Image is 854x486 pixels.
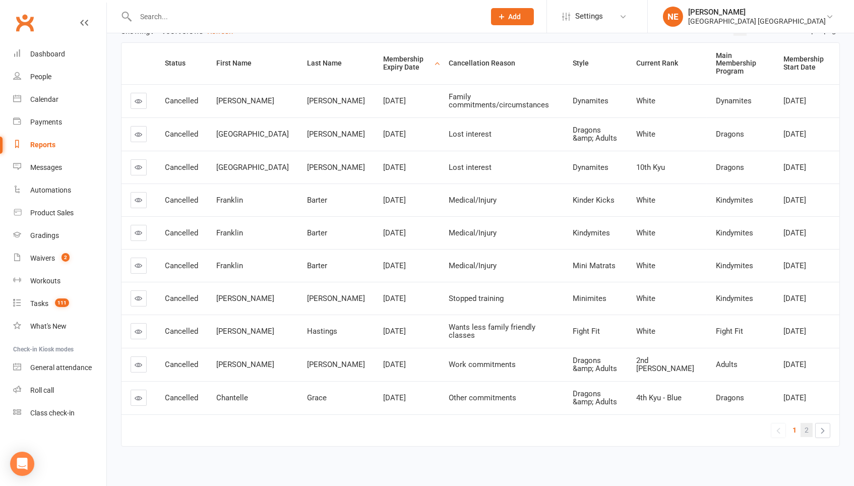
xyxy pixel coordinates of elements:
span: [DATE] [783,163,806,172]
div: Workouts [30,277,60,285]
span: Chantelle [216,393,248,402]
span: Franklin [216,261,243,270]
a: 1 [788,423,801,437]
span: Medical/Injury [449,228,497,237]
div: Cancellation Reason [449,59,556,67]
span: [DATE] [383,96,406,105]
span: [DATE] [783,393,806,402]
a: » [816,423,830,438]
span: 2 [805,423,809,437]
span: Cancelled [165,228,198,237]
span: Lost interest [449,130,492,139]
span: Cancelled [165,261,198,270]
span: Fight Fit [573,327,600,336]
span: [DATE] [383,196,406,205]
span: Work commitments [449,360,516,369]
strong: 1 - 10 [150,27,170,36]
span: [PERSON_NAME] [307,96,365,105]
span: White [636,130,655,139]
span: Dragons [716,393,744,402]
span: Franklin [216,196,243,205]
span: 1 [792,423,797,437]
span: Adults [716,360,738,369]
span: [DATE] [383,228,406,237]
span: Wants less family friendly classes [449,323,536,340]
span: Medical/Injury [449,261,497,270]
span: [DATE] [383,130,406,139]
a: 2 [801,423,813,437]
div: People [30,73,51,81]
span: Stopped training [449,294,504,303]
a: Roll call [13,379,106,402]
span: Medical/Injury [449,196,497,205]
span: Kindymites [716,261,753,270]
span: Dynamites [573,163,608,172]
div: Current Rank [636,59,698,67]
span: White [636,261,655,270]
span: 2nd [PERSON_NAME] [636,356,694,374]
span: 2 [62,253,70,262]
strong: 15 [177,27,187,36]
a: Tasks 111 [13,292,106,315]
span: White [636,96,655,105]
span: White [636,327,655,336]
span: Dragons &amp; Adults [573,356,617,374]
span: Cancelled [165,196,198,205]
a: Dashboard [13,43,106,66]
div: Messages [30,163,62,171]
span: [DATE] [783,360,806,369]
span: [DATE] [783,327,806,336]
a: What's New [13,315,106,338]
span: Dragons &amp; Adults [573,126,617,143]
div: Payments [30,118,62,126]
div: Style [573,59,619,67]
span: [DATE] [383,261,406,270]
span: [DATE] [783,130,806,139]
span: Kinder Kicks [573,196,615,205]
div: Calendar [30,95,58,103]
div: Open Intercom Messenger [10,452,34,476]
span: [DATE] [783,96,806,105]
span: [PERSON_NAME] [216,96,274,105]
a: « [771,423,785,438]
span: [DATE] [383,163,406,172]
a: Calendar [13,88,106,111]
div: Last Name [307,59,366,67]
div: [GEOGRAPHIC_DATA] [GEOGRAPHIC_DATA] [688,17,826,26]
span: [DATE] [783,294,806,303]
span: Lost interest [449,163,492,172]
span: 10th Kyu [636,163,665,172]
div: General attendance [30,363,92,372]
a: Payments [13,111,106,134]
a: Class kiosk mode [13,402,106,424]
span: Kindymites [716,228,753,237]
span: Other commitments [449,393,517,402]
span: Fight Fit [716,327,743,336]
div: Membership Expiry Date [383,55,432,71]
span: Cancelled [165,327,198,336]
span: Minimites [573,294,606,303]
span: [DATE] [383,294,406,303]
a: People [13,66,106,88]
span: Kindymites [573,228,610,237]
span: Cancelled [165,393,198,402]
div: First Name [216,59,290,67]
span: Cancelled [165,163,198,172]
span: Family commitments/circumstances [449,92,550,110]
div: Roll call [30,386,54,394]
div: NE [663,7,683,27]
div: Automations [30,186,71,194]
span: [DATE] [383,393,406,402]
div: Membership Start Date [783,55,831,71]
a: Clubworx [12,10,37,35]
span: Settings [575,5,603,28]
span: Dynamites [573,96,608,105]
div: Waivers [30,254,55,262]
div: What's New [30,322,67,330]
span: Barter [307,261,327,270]
div: Status [165,59,199,67]
span: Barter [307,228,327,237]
span: [PERSON_NAME] [307,163,365,172]
span: [PERSON_NAME] [216,327,274,336]
div: Gradings [30,231,59,239]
